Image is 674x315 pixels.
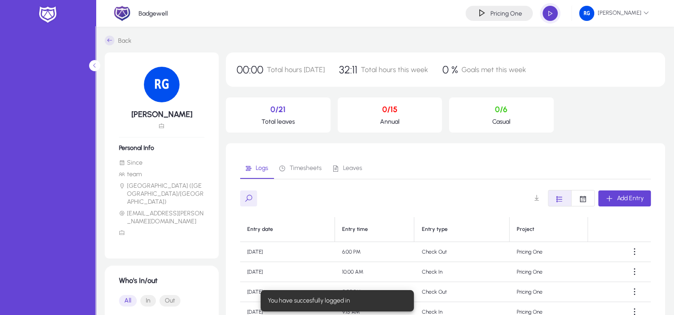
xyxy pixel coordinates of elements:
div: Project [517,226,534,233]
h4: Pricing One [490,10,522,17]
p: 0/21 [233,105,323,114]
img: 133.png [579,6,594,21]
span: Timesheets [290,165,322,171]
td: Check In [414,262,509,282]
div: You have succesfully logged in [261,290,410,311]
div: Entry date [247,226,327,233]
img: 2.png [114,5,131,22]
p: Annual [345,118,435,125]
span: [PERSON_NAME] [579,6,649,21]
li: [GEOGRAPHIC_DATA] ([GEOGRAPHIC_DATA]/[GEOGRAPHIC_DATA]) [119,182,204,206]
span: 32:11 [339,63,357,76]
li: Since [119,159,204,167]
li: [EMAIL_ADDRESS][PERSON_NAME][DOMAIN_NAME] [119,210,204,226]
button: Add Entry [598,190,651,206]
td: Pricing One [510,282,588,302]
a: Logs [240,157,274,179]
a: Back [105,36,131,45]
td: 6:00 PM [335,242,414,262]
h6: Personal Info [119,144,204,152]
td: Pricing One [510,262,588,282]
button: Out [159,295,180,307]
span: Total hours [DATE] [267,65,325,74]
td: Pricing One [510,242,588,262]
p: 0/15 [345,105,435,114]
p: Total leaves [233,118,323,125]
span: Goals met this week [462,65,526,74]
td: Check Out [414,242,509,262]
td: Check Out [414,282,509,302]
span: Add Entry [617,194,644,202]
div: Entry date [247,226,273,233]
h1: Who's In/out [119,276,204,285]
span: Total hours this week [361,65,428,74]
button: [PERSON_NAME] [572,5,656,21]
button: In [140,295,156,307]
li: team [119,170,204,178]
h5: [PERSON_NAME] [119,109,204,119]
td: [DATE] [240,242,335,262]
td: 10:00 AM [335,262,414,282]
p: Casual [456,118,547,125]
div: Project [517,226,580,233]
div: Entry type [421,226,447,233]
img: white-logo.png [37,5,59,24]
mat-button-toggle-group: Font Style [548,190,595,206]
td: [DATE] [240,282,335,302]
p: 0/6 [456,105,547,114]
a: Leaves [327,157,368,179]
span: Logs [256,165,268,171]
img: 133.png [144,67,180,102]
span: Leaves [343,165,362,171]
td: [DATE] [240,262,335,282]
button: All [119,295,137,307]
a: Timesheets [274,157,327,179]
th: Entry time [335,217,414,242]
mat-button-toggle-group: Font Style [119,292,204,310]
span: 00:00 [237,63,263,76]
p: Badgewell [139,10,168,17]
span: 0 % [442,63,458,76]
div: Entry type [421,226,502,233]
td: 5:55 PM [335,282,414,302]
